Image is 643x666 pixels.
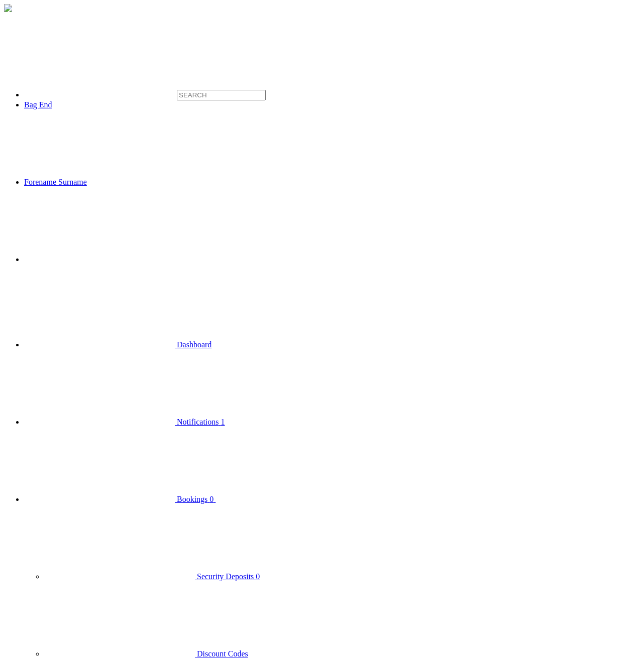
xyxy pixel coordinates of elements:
[24,100,52,109] a: Bag End
[209,495,213,503] span: 0
[256,572,260,581] span: 0
[24,340,211,349] a: Dashboard
[24,418,225,426] a: Notifications 1
[197,572,254,581] span: Security Deposits
[221,418,225,426] span: 1
[24,495,366,503] a: Bookings 0
[44,649,248,658] a: Discount Codes
[177,418,219,426] span: Notifications
[24,178,238,186] a: Forename Surname
[177,495,207,503] span: Bookings
[177,90,266,100] input: SEARCH
[177,340,211,349] span: Dashboard
[4,4,12,12] img: menu-toggle-4520fedd754c2a8bde71ea2914dd820b131290c2d9d837ca924f0cce6f9668d0.png
[44,572,260,581] a: Security Deposits 0
[197,649,248,658] span: Discount Codes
